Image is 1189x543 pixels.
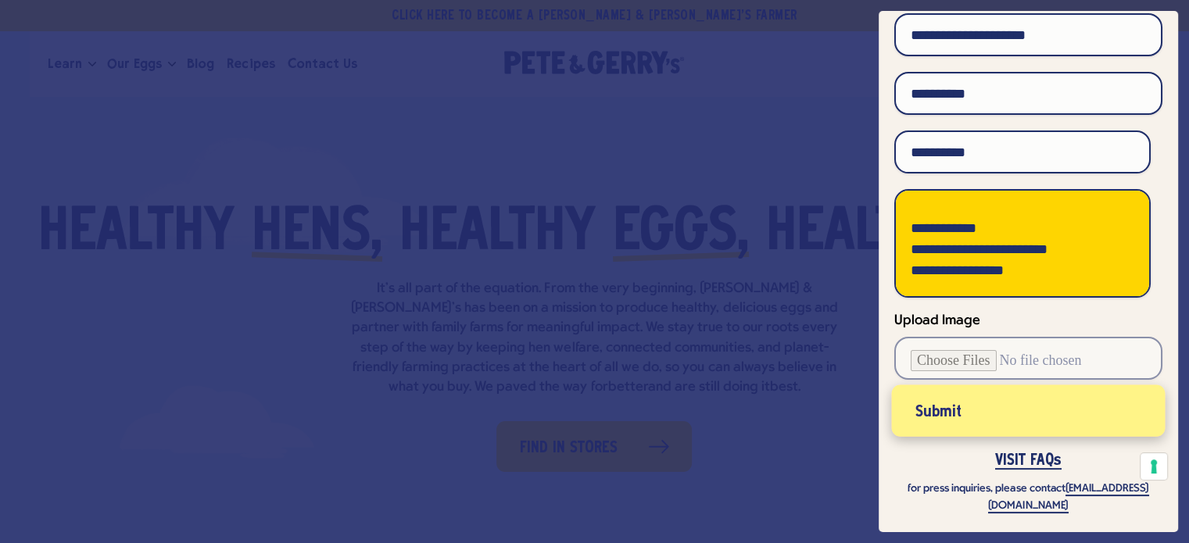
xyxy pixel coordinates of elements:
button: Your consent preferences for tracking technologies [1141,453,1167,480]
button: Submit [892,384,1166,436]
a: [EMAIL_ADDRESS][DOMAIN_NAME] [988,483,1148,513]
span: Upload Image [894,313,980,328]
span: Submit [915,406,962,417]
p: for press inquiries, please contact [894,480,1162,515]
a: VISIT FAQs [995,453,1062,470]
